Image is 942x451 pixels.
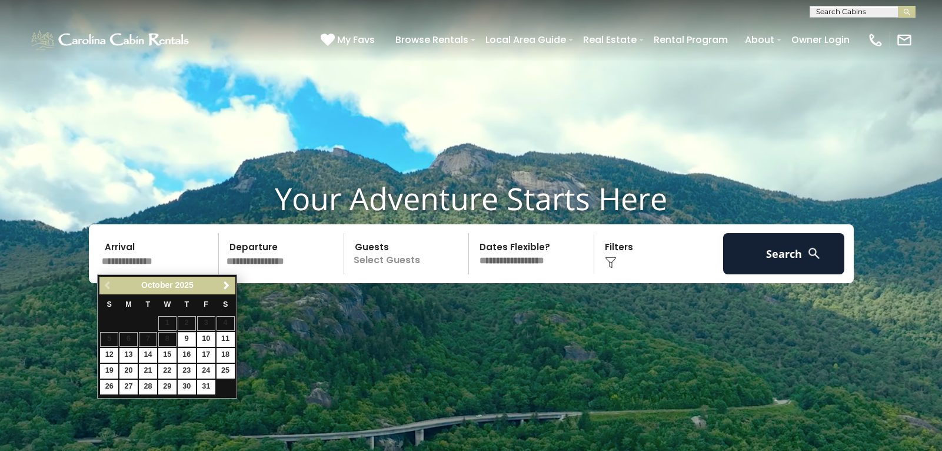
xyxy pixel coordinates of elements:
a: 21 [139,364,157,379]
a: 20 [119,364,138,379]
a: Rental Program [648,29,734,50]
a: Owner Login [785,29,856,50]
a: 27 [119,380,138,394]
span: 2025 [175,280,194,290]
a: Browse Rentals [390,29,474,50]
a: Next [219,278,234,293]
a: 29 [158,380,177,394]
a: 25 [217,364,235,379]
span: Thursday [184,300,189,309]
span: October [141,280,173,290]
span: Next [222,281,231,290]
a: My Favs [321,32,378,48]
span: Wednesday [164,300,171,309]
img: search-regular-white.png [807,246,821,261]
span: My Favs [337,32,375,47]
span: Friday [204,300,208,309]
a: Real Estate [577,29,643,50]
a: 11 [217,332,235,347]
a: Local Area Guide [480,29,572,50]
span: Monday [125,300,132,309]
h1: Your Adventure Starts Here [9,180,933,217]
a: 22 [158,364,177,379]
a: 31 [197,380,215,394]
a: 28 [139,380,157,394]
a: 19 [100,364,118,379]
img: filter--v1.png [605,257,617,268]
button: Search [723,233,845,274]
img: White-1-1-2.png [29,28,192,52]
a: 17 [197,348,215,363]
p: Select Guests [348,233,469,274]
a: 24 [197,364,215,379]
span: Tuesday [146,300,151,309]
a: 10 [197,332,215,347]
a: 23 [178,364,196,379]
a: 16 [178,348,196,363]
img: phone-regular-white.png [867,32,884,48]
a: 12 [100,348,118,363]
a: 26 [100,380,118,394]
a: 30 [178,380,196,394]
span: Sunday [106,300,111,309]
span: Saturday [223,300,228,309]
img: mail-regular-white.png [896,32,913,48]
a: 18 [217,348,235,363]
a: 9 [178,332,196,347]
a: About [739,29,780,50]
a: 13 [119,348,138,363]
a: 14 [139,348,157,363]
a: 15 [158,348,177,363]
